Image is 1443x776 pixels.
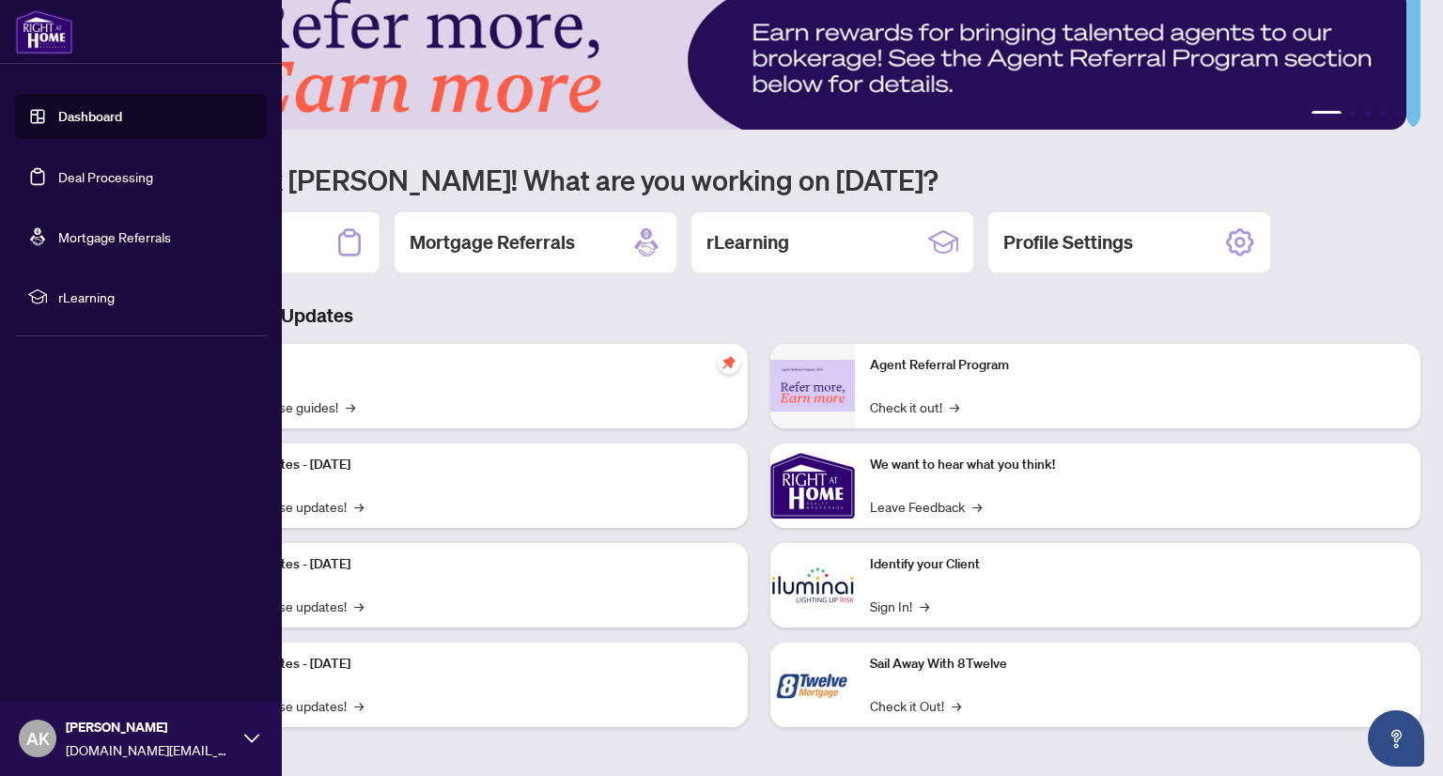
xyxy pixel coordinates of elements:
h1: Welcome back [PERSON_NAME]! What are you working on [DATE]? [98,162,1420,197]
a: Check it Out!→ [870,695,961,716]
span: → [354,596,364,616]
span: [PERSON_NAME] [66,717,235,737]
button: Open asap [1368,710,1424,767]
span: → [920,596,929,616]
p: Agent Referral Program [870,355,1405,376]
p: Platform Updates - [DATE] [197,554,733,575]
a: Leave Feedback→ [870,496,982,517]
span: → [346,396,355,417]
span: → [354,695,364,716]
button: 5 [1394,111,1402,118]
p: We want to hear what you think! [870,455,1405,475]
p: Platform Updates - [DATE] [197,455,733,475]
p: Self-Help [197,355,733,376]
p: Platform Updates - [DATE] [197,654,733,675]
h2: Mortgage Referrals [410,229,575,256]
h2: rLearning [706,229,789,256]
p: Sail Away With 8Twelve [870,654,1405,675]
span: → [950,396,959,417]
a: Sign In!→ [870,596,929,616]
h3: Brokerage & Industry Updates [98,303,1420,329]
a: Dashboard [58,108,122,125]
img: Identify your Client [770,543,855,628]
span: → [952,695,961,716]
span: [DOMAIN_NAME][EMAIL_ADDRESS][DOMAIN_NAME] [66,739,235,760]
a: Mortgage Referrals [58,228,171,245]
button: 1 [1311,111,1342,118]
button: 2 [1349,111,1357,118]
button: 3 [1364,111,1372,118]
img: Sail Away With 8Twelve [770,643,855,727]
img: We want to hear what you think! [770,443,855,528]
h2: Profile Settings [1003,229,1133,256]
span: rLearning [58,287,254,307]
a: Check it out!→ [870,396,959,417]
img: Agent Referral Program [770,360,855,411]
a: Deal Processing [58,168,153,185]
p: Identify your Client [870,554,1405,575]
span: AK [26,725,50,752]
img: logo [15,9,73,54]
span: → [972,496,982,517]
span: pushpin [718,351,740,374]
button: 4 [1379,111,1387,118]
span: → [354,496,364,517]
